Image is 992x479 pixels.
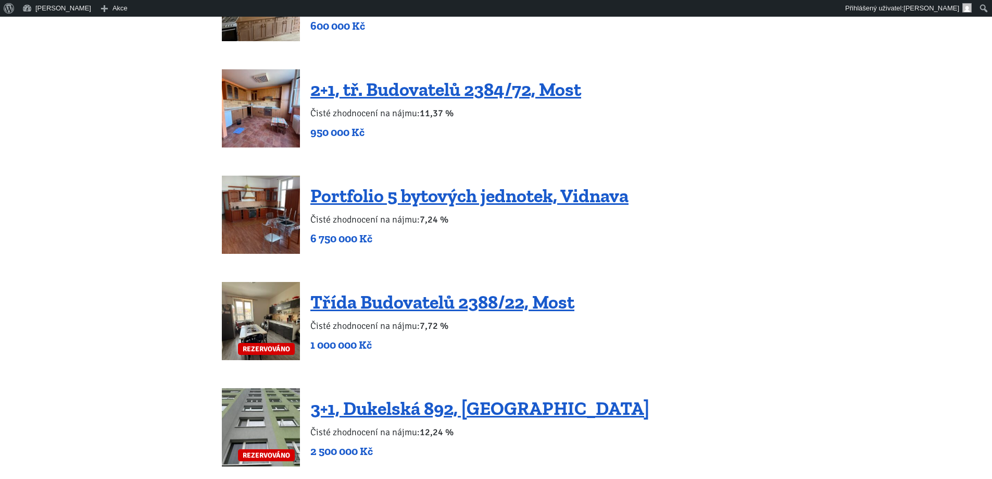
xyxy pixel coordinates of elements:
a: Třída Budovatelů 2388/22, Most [310,291,574,313]
a: 2+1, tř. Budovatelů 2384/72, Most [310,78,581,101]
a: REZERVOVÁNO [222,388,300,466]
p: Čisté zhodnocení na nájmu: [310,425,649,439]
span: [PERSON_NAME] [903,4,959,12]
a: 3+1, Dukelská 892, [GEOGRAPHIC_DATA] [310,397,649,420]
span: REZERVOVÁNO [238,449,295,461]
a: REZERVOVÁNO [222,282,300,360]
p: 6 750 000 Kč [310,231,629,246]
b: 7,24 % [420,214,448,225]
p: 600 000 Kč [310,19,580,33]
p: Čisté zhodnocení na nájmu: [310,318,574,333]
p: 1 000 000 Kč [310,338,574,352]
b: 7,72 % [420,320,448,331]
span: REZERVOVÁNO [238,343,295,355]
p: 950 000 Kč [310,125,581,140]
p: Čisté zhodnocení na nájmu: [310,106,581,120]
p: Čisté zhodnocení na nájmu: [310,212,629,227]
p: 2 500 000 Kč [310,444,649,459]
b: 11,37 % [420,107,454,119]
b: 12,24 % [420,426,454,438]
a: Portfolio 5 bytových jednotek, Vidnava [310,185,629,207]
